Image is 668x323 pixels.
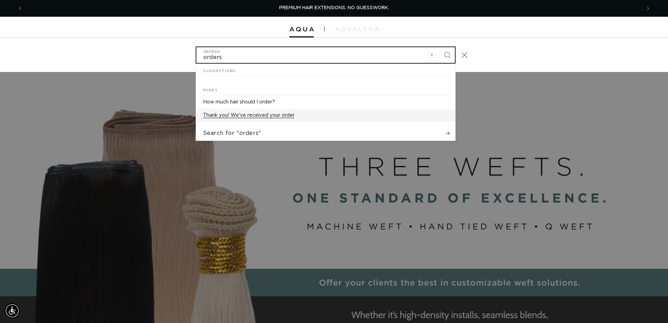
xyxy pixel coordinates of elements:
button: Search [440,47,455,63]
input: Search [196,47,455,63]
button: Close [457,47,472,63]
h2: Pages [203,83,448,95]
img: Aqua Hair Extensions [289,27,314,32]
span: Search for "orders" [203,129,261,137]
a: Thank you! We've received your order [196,109,455,122]
button: Next announcement [640,2,656,15]
button: Clear search term [424,47,440,63]
span: PREMIUM HAIR EXTENSIONS. NO GUESSWORK. [279,6,389,10]
a: How much hair should I order? [196,95,455,109]
button: Previous announcement [12,2,28,15]
h2: Suggestions [203,64,448,76]
p: Thank you! We've received your order [203,112,295,119]
div: Accessibility Menu [5,303,20,318]
p: How much hair should I order? [203,99,275,105]
iframe: Chat Widget [633,289,668,323]
img: aqualyna.com [335,27,379,31]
